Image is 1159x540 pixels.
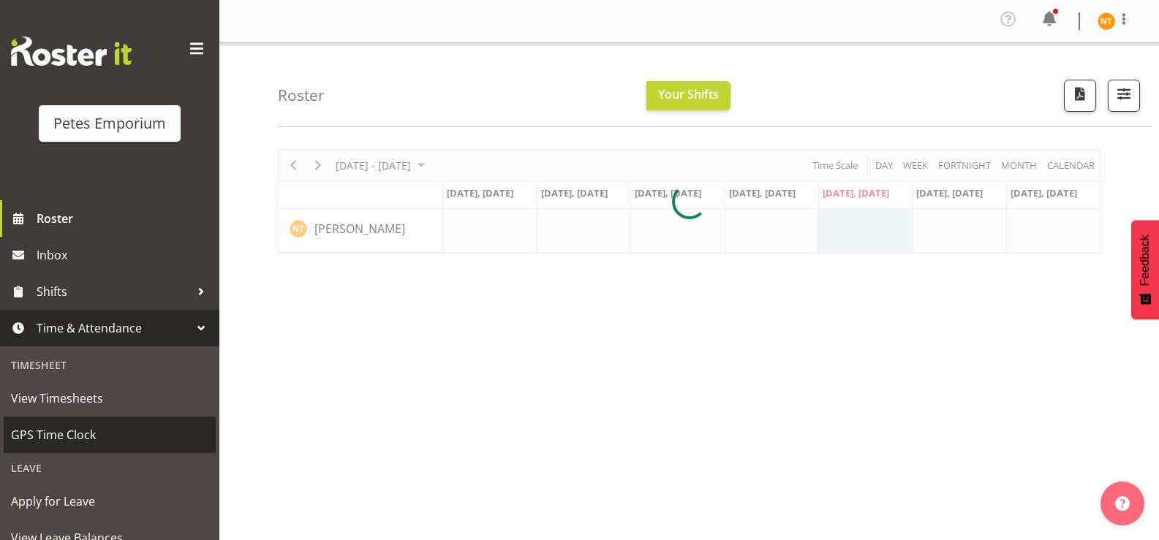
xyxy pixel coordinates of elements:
span: Time & Attendance [37,317,190,339]
span: View Timesheets [11,387,208,409]
img: Rosterit website logo [11,37,132,66]
button: Your Shifts [646,81,730,110]
button: Download a PDF of the roster according to the set date range. [1064,80,1096,112]
span: Inbox [37,244,212,266]
span: Shifts [37,281,190,303]
div: Timesheet [4,350,216,380]
h4: Roster [278,87,325,104]
button: Filter Shifts [1108,80,1140,112]
div: Petes Emporium [53,113,166,134]
a: GPS Time Clock [4,417,216,453]
div: Leave [4,453,216,483]
span: Apply for Leave [11,490,208,512]
a: Apply for Leave [4,483,216,520]
img: help-xxl-2.png [1115,496,1130,511]
button: Feedback - Show survey [1131,220,1159,319]
a: View Timesheets [4,380,216,417]
span: Feedback [1139,235,1152,286]
span: GPS Time Clock [11,424,208,446]
span: Roster [37,208,212,229]
img: nicole-thomson8388.jpg [1098,12,1115,30]
span: Your Shifts [658,86,719,102]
